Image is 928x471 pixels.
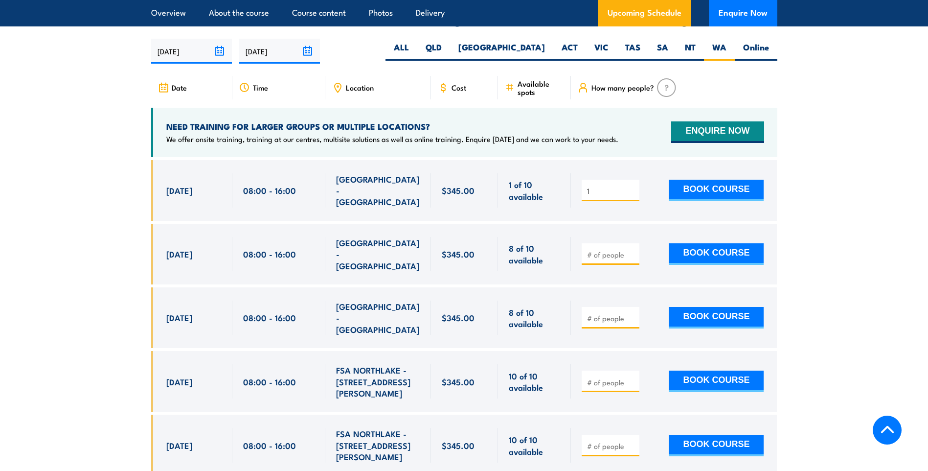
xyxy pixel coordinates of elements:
p: We offer onsite training, training at our centres, multisite solutions as well as online training... [166,134,618,144]
span: 08:00 - 16:00 [243,312,296,323]
span: $345.00 [442,440,475,451]
span: $345.00 [442,312,475,323]
h4: NEED TRAINING FOR LARGER GROUPS OR MULTIPLE LOCATIONS? [166,121,618,132]
label: SA [649,42,677,61]
input: # of people [587,186,636,196]
span: Date [172,83,187,92]
span: 10 of 10 available [509,434,560,457]
label: [GEOGRAPHIC_DATA] [450,42,553,61]
span: [DATE] [166,440,192,451]
label: NT [677,42,704,61]
button: BOOK COURSE [669,243,764,265]
span: [DATE] [166,376,192,387]
input: # of people [587,313,636,323]
span: $345.00 [442,185,475,196]
span: $345.00 [442,376,475,387]
span: [GEOGRAPHIC_DATA] - [GEOGRAPHIC_DATA] [336,301,420,335]
span: FSA NORTHLAKE - [STREET_ADDRESS][PERSON_NAME] [336,364,420,399]
button: BOOK COURSE [669,435,764,456]
span: $345.00 [442,248,475,259]
span: How many people? [591,83,654,92]
span: 08:00 - 16:00 [243,376,296,387]
span: [GEOGRAPHIC_DATA] - [GEOGRAPHIC_DATA] [336,173,420,208]
span: 08:00 - 16:00 [243,185,296,196]
label: VIC [586,42,617,61]
span: Available spots [518,79,564,96]
span: Location [346,83,374,92]
button: BOOK COURSE [669,307,764,329]
label: QLD [417,42,450,61]
span: 08:00 - 16:00 [243,248,296,259]
span: 08:00 - 16:00 [243,440,296,451]
label: Online [735,42,777,61]
span: 1 of 10 available [509,179,560,202]
span: 10 of 10 available [509,370,560,393]
label: ALL [385,42,417,61]
label: TAS [617,42,649,61]
input: From date [151,39,232,64]
label: ACT [553,42,586,61]
span: [DATE] [166,312,192,323]
button: ENQUIRE NOW [671,121,764,143]
span: Time [253,83,268,92]
input: # of people [587,441,636,451]
span: [GEOGRAPHIC_DATA] - [GEOGRAPHIC_DATA] [336,237,420,271]
span: [DATE] [166,248,192,259]
input: # of people [587,250,636,259]
button: BOOK COURSE [669,180,764,201]
input: To date [239,39,320,64]
span: 8 of 10 available [509,242,560,265]
span: 8 of 10 available [509,306,560,330]
label: WA [704,42,735,61]
span: [DATE] [166,185,192,196]
input: # of people [587,377,636,387]
span: FSA NORTHLAKE - [STREET_ADDRESS][PERSON_NAME] [336,428,420,462]
span: Cost [452,83,466,92]
button: BOOK COURSE [669,371,764,392]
